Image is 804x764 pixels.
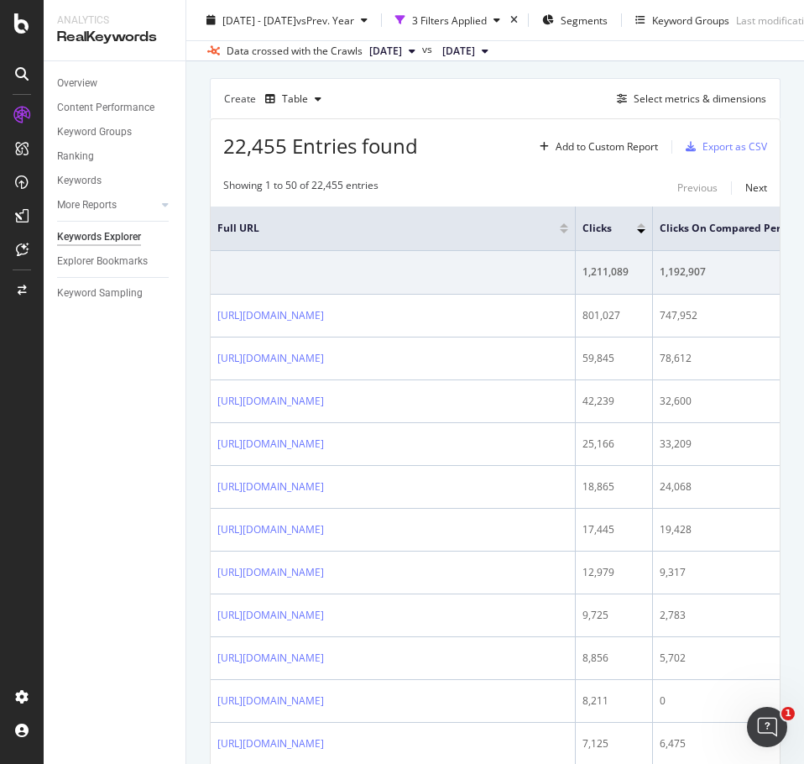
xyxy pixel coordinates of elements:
[258,86,328,113] button: Table
[217,565,324,580] a: [URL][DOMAIN_NAME]
[610,89,766,109] button: Select metrics & dimensions
[223,178,379,198] div: Showing 1 to 50 of 22,455 entries
[57,196,117,214] div: More Reports
[217,608,324,623] a: [URL][DOMAIN_NAME]
[57,99,174,117] a: Content Performance
[227,44,363,59] div: Data crossed with the Crawls
[745,181,767,195] div: Next
[296,13,354,27] span: vs Prev. Year
[224,86,328,113] div: Create
[217,479,324,495] a: [URL][DOMAIN_NAME]
[57,285,143,302] div: Keyword Sampling
[582,565,645,580] div: 12,979
[57,148,174,165] a: Ranking
[57,253,174,270] a: Explorer Bookmarks
[222,13,296,27] span: [DATE] - [DATE]
[679,133,767,160] button: Export as CSV
[582,437,645,452] div: 25,166
[582,351,645,366] div: 59,845
[217,221,535,236] span: Full URL
[57,75,97,92] div: Overview
[282,94,308,104] div: Table
[217,351,324,366] a: [URL][DOMAIN_NAME]
[57,228,141,246] div: Keywords Explorer
[57,75,174,92] a: Overview
[57,172,174,190] a: Keywords
[369,44,402,59] span: 2025 Oct. 3rd
[217,308,324,323] a: [URL][DOMAIN_NAME]
[582,736,645,751] div: 7,125
[57,228,174,246] a: Keywords Explorer
[582,308,645,323] div: 801,027
[582,479,645,495] div: 18,865
[507,12,521,29] div: times
[582,221,612,236] span: Clicks
[57,148,94,165] div: Ranking
[57,253,148,270] div: Explorer Bookmarks
[582,651,645,666] div: 8,856
[629,7,736,34] button: Keyword Groups
[582,522,645,537] div: 17,445
[57,285,174,302] a: Keyword Sampling
[677,181,718,195] div: Previous
[223,132,418,160] span: 22,455 Entries found
[57,13,172,28] div: Analytics
[702,139,767,154] div: Export as CSV
[200,7,374,34] button: [DATE] - [DATE]vsPrev. Year
[217,437,324,452] a: [URL][DOMAIN_NAME]
[217,651,324,666] a: [URL][DOMAIN_NAME]
[57,196,157,214] a: More Reports
[57,172,102,190] div: Keywords
[745,178,767,198] button: Next
[781,707,795,720] span: 1
[442,44,475,59] span: 2024 Sep. 20th
[57,123,132,141] div: Keyword Groups
[582,394,645,409] div: 42,239
[363,41,422,61] button: [DATE]
[217,394,324,409] a: [URL][DOMAIN_NAME]
[217,522,324,537] a: [URL][DOMAIN_NAME]
[535,7,614,34] button: Segments
[747,707,787,747] iframe: Intercom live chat
[217,693,324,709] a: [URL][DOMAIN_NAME]
[561,13,608,27] span: Segments
[57,123,174,141] a: Keyword Groups
[660,221,796,236] span: Clicks On Compared Period
[57,28,172,47] div: RealKeywords
[677,178,718,198] button: Previous
[582,693,645,709] div: 8,211
[582,608,645,623] div: 9,725
[652,13,729,27] div: Keyword Groups
[634,92,766,106] div: Select metrics & dimensions
[389,7,507,34] button: 3 Filters Applied
[556,142,658,152] div: Add to Custom Report
[217,736,324,751] a: [URL][DOMAIN_NAME]
[422,42,436,57] span: vs
[57,99,154,117] div: Content Performance
[533,133,658,160] button: Add to Custom Report
[582,264,645,280] div: 1,211,089
[436,41,495,61] button: [DATE]
[412,13,487,27] div: 3 Filters Applied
